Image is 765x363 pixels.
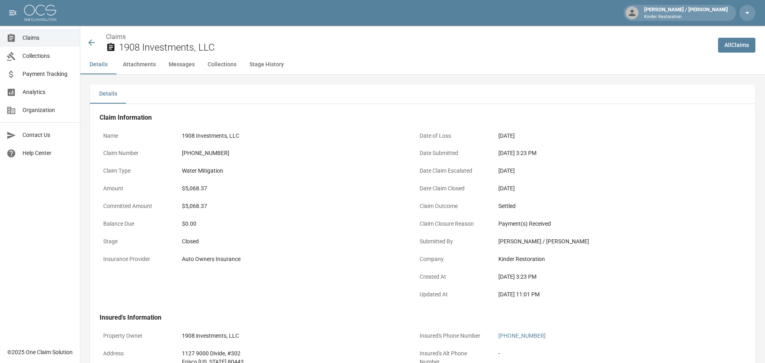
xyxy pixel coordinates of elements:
[162,55,201,74] button: Messages
[100,328,172,344] p: Property Owner
[100,234,172,249] p: Stage
[416,216,488,232] p: Claim Closure Reason
[100,114,723,122] h4: Claim Information
[416,145,488,161] p: Date Submitted
[5,5,21,21] button: open drawer
[182,349,403,358] div: 1127 9000 Divide, #302
[22,131,73,139] span: Contact Us
[106,33,126,41] a: Claims
[182,237,403,246] div: Closed
[100,216,172,232] p: Balance Due
[100,145,172,161] p: Claim Number
[718,38,755,53] a: AllClaims
[498,349,719,358] div: -
[182,132,403,140] div: 1908 Investments, LLC
[100,128,172,144] p: Name
[498,290,719,299] div: [DATE] 11:01 PM
[100,198,172,214] p: Committed Amount
[498,202,719,210] div: Settled
[182,220,403,228] div: $0.00
[22,88,73,96] span: Analytics
[182,149,403,157] div: [PHONE_NUMBER]
[498,132,719,140] div: [DATE]
[498,237,719,246] div: [PERSON_NAME] / [PERSON_NAME]
[243,55,290,74] button: Stage History
[90,84,126,104] button: Details
[80,55,765,74] div: anchor tabs
[416,234,488,249] p: Submitted By
[416,287,488,302] p: Updated At
[416,269,488,285] p: Created At
[90,84,755,104] div: details tabs
[182,202,403,210] div: $5,068.37
[416,328,488,344] p: Insured's Phone Number
[22,52,73,60] span: Collections
[24,5,56,21] img: ocs-logo-white-transparent.png
[182,255,403,263] div: Auto Owners Insurance
[182,167,403,175] div: Water Mitigation
[201,55,243,74] button: Collections
[100,251,172,267] p: Insurance Provider
[182,332,403,340] div: 1908 investments, LLC
[100,314,723,322] h4: Insured's Information
[498,273,719,281] div: [DATE] 3:23 PM
[498,184,719,193] div: [DATE]
[22,70,73,78] span: Payment Tracking
[498,220,719,228] div: Payment(s) Received
[416,251,488,267] p: Company
[100,346,172,361] p: Address
[498,332,546,339] a: [PHONE_NUMBER]
[416,181,488,196] p: Date Claim Closed
[498,255,719,263] div: Kinder Restoration
[416,128,488,144] p: Date of Loss
[641,6,731,20] div: [PERSON_NAME] / [PERSON_NAME]
[100,181,172,196] p: Amount
[22,34,73,42] span: Claims
[7,348,73,356] div: © 2025 One Claim Solution
[106,32,712,42] nav: breadcrumb
[182,184,403,193] div: $5,068.37
[80,55,116,74] button: Details
[416,198,488,214] p: Claim Outcome
[119,42,712,53] h2: 1908 Investments, LLC
[22,106,73,114] span: Organization
[416,163,488,179] p: Date Claim Escalated
[498,149,719,157] div: [DATE] 3:23 PM
[498,167,719,175] div: [DATE]
[644,14,728,20] p: Kinder Restoration
[22,149,73,157] span: Help Center
[100,163,172,179] p: Claim Type
[116,55,162,74] button: Attachments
